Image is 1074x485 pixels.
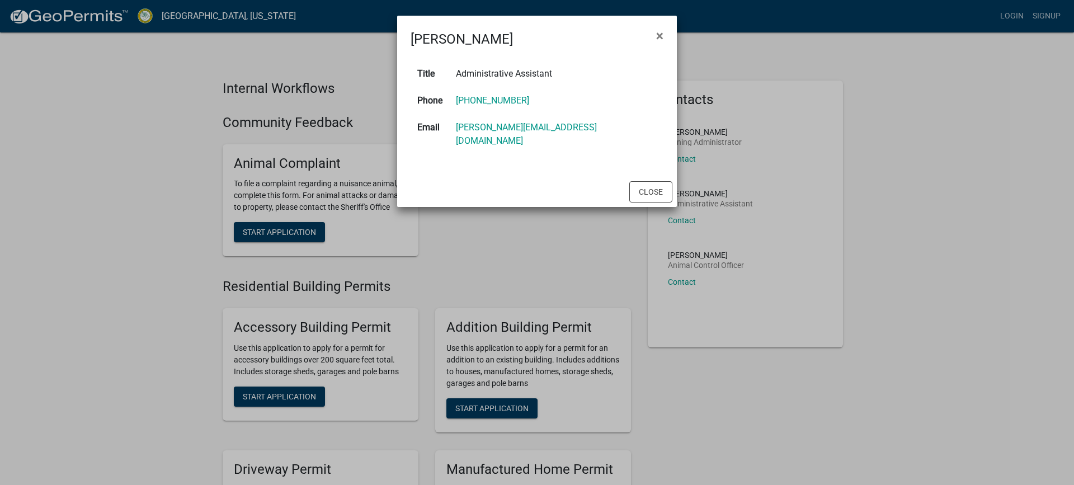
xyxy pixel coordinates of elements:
h4: [PERSON_NAME] [411,29,513,49]
th: Phone [411,87,449,114]
th: Title [411,60,449,87]
a: [PERSON_NAME][EMAIL_ADDRESS][DOMAIN_NAME] [456,122,597,146]
span: × [656,28,663,44]
th: Email [411,114,449,154]
a: [PHONE_NUMBER] [456,95,529,106]
td: Administrative Assistant [449,60,663,87]
button: Close [647,20,672,51]
button: Close [629,181,672,203]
